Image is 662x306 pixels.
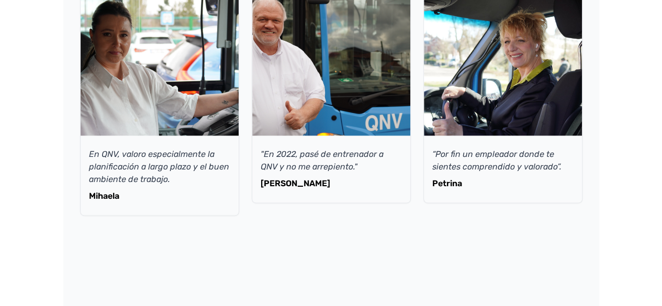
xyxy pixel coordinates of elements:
[89,149,229,184] font: En QNV, valoro especialmente la planificación a largo plazo y el buen ambiente de trabajo.
[261,178,330,188] font: [PERSON_NAME]
[261,149,384,172] font: "En 2022, pasé de entrenador a QNV y no me arrepiento."
[432,149,562,172] font: “Por fin un empleador donde te sientes comprendido y valorado”.
[432,178,462,188] font: Petrina
[89,191,119,201] font: Mihaela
